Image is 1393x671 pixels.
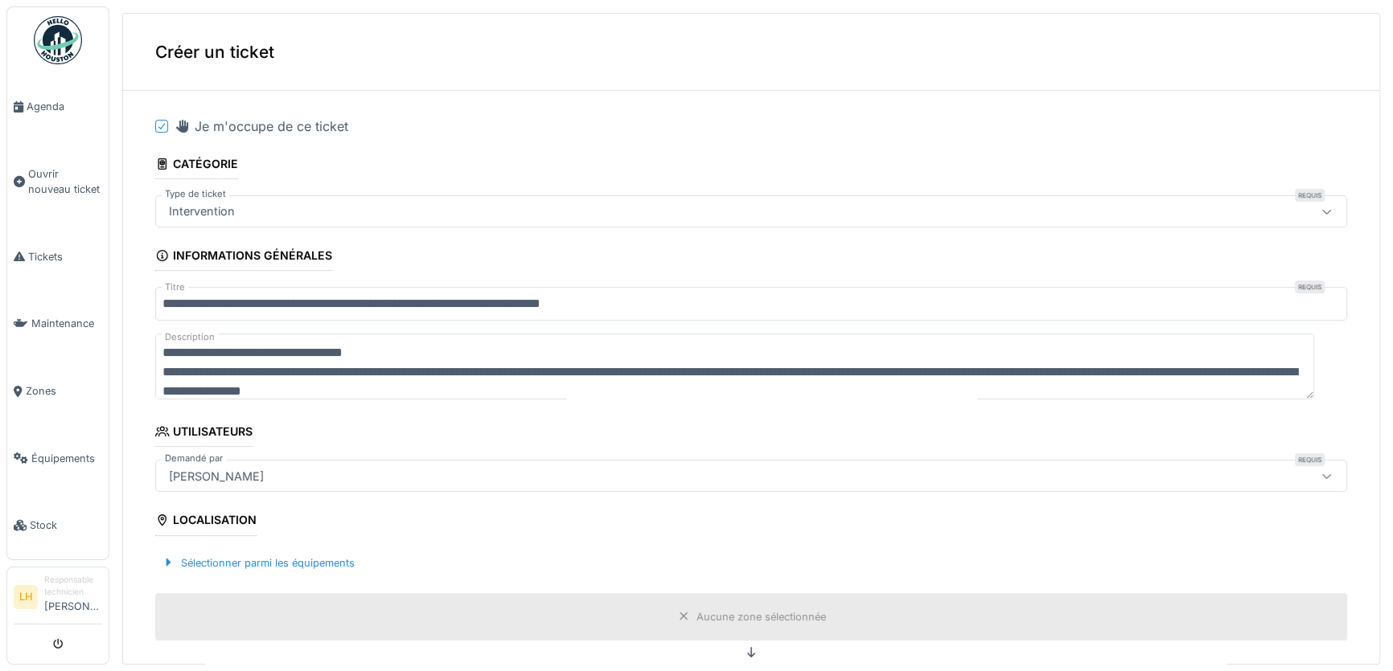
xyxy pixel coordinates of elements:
[123,14,1379,91] div: Créer un ticket
[44,574,102,620] li: [PERSON_NAME]
[155,152,238,179] div: Catégorie
[162,280,188,294] label: Titre
[44,574,102,599] div: Responsable technicien
[7,425,109,493] a: Équipements
[162,467,270,485] div: [PERSON_NAME]
[155,552,361,574] div: Sélectionner parmi les équipements
[162,452,226,465] label: Demandé par
[28,249,102,264] span: Tickets
[1295,453,1325,466] div: Requis
[34,16,82,64] img: Badge_color-CXgf-gQk.svg
[27,99,102,114] span: Agenda
[155,419,253,447] div: Utilisateurs
[7,141,109,223] a: Ouvrir nouveau ticket
[14,574,102,624] a: LH Responsable technicien[PERSON_NAME]
[162,327,218,347] label: Description
[7,290,109,358] a: Maintenance
[155,243,332,271] div: Informations générales
[31,451,102,466] span: Équipements
[1295,189,1325,202] div: Requis
[175,117,348,136] div: Je m'occupe de ce ticket
[1295,280,1325,293] div: Requis
[155,508,257,535] div: Localisation
[162,203,241,220] div: Intervention
[31,316,102,331] span: Maintenance
[30,518,102,533] span: Stock
[696,609,826,624] div: Aucune zone sélectionnée
[28,166,102,197] span: Ouvrir nouveau ticket
[7,73,109,141] a: Agenda
[7,492,109,559] a: Stock
[162,187,229,201] label: Type de ticket
[7,223,109,291] a: Tickets
[7,358,109,425] a: Zones
[26,383,102,399] span: Zones
[14,585,38,609] li: LH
